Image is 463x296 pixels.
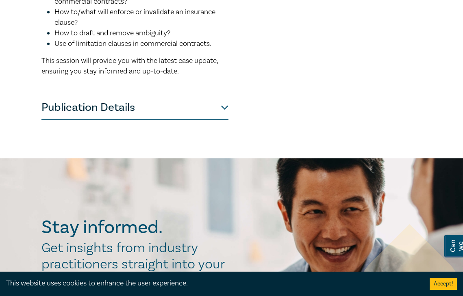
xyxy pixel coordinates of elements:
button: Publication Details [41,95,228,120]
span: How to/what will enforce or invalidate an insurance clause? [54,7,215,27]
span: This session will provide you with the latest case update, ensuring you stay informed and up-to-d... [41,56,218,76]
span: Use of limitation clauses in commercial contracts. [54,39,211,48]
span: How to draft and remove ambiguity? [54,28,170,38]
div: This website uses cookies to enhance the user experience. [6,278,417,289]
button: Accept cookies [430,278,457,290]
h2: Get insights from industry practitioners straight into your inbox. [41,240,233,289]
h2: Stay informed. [41,217,233,238]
